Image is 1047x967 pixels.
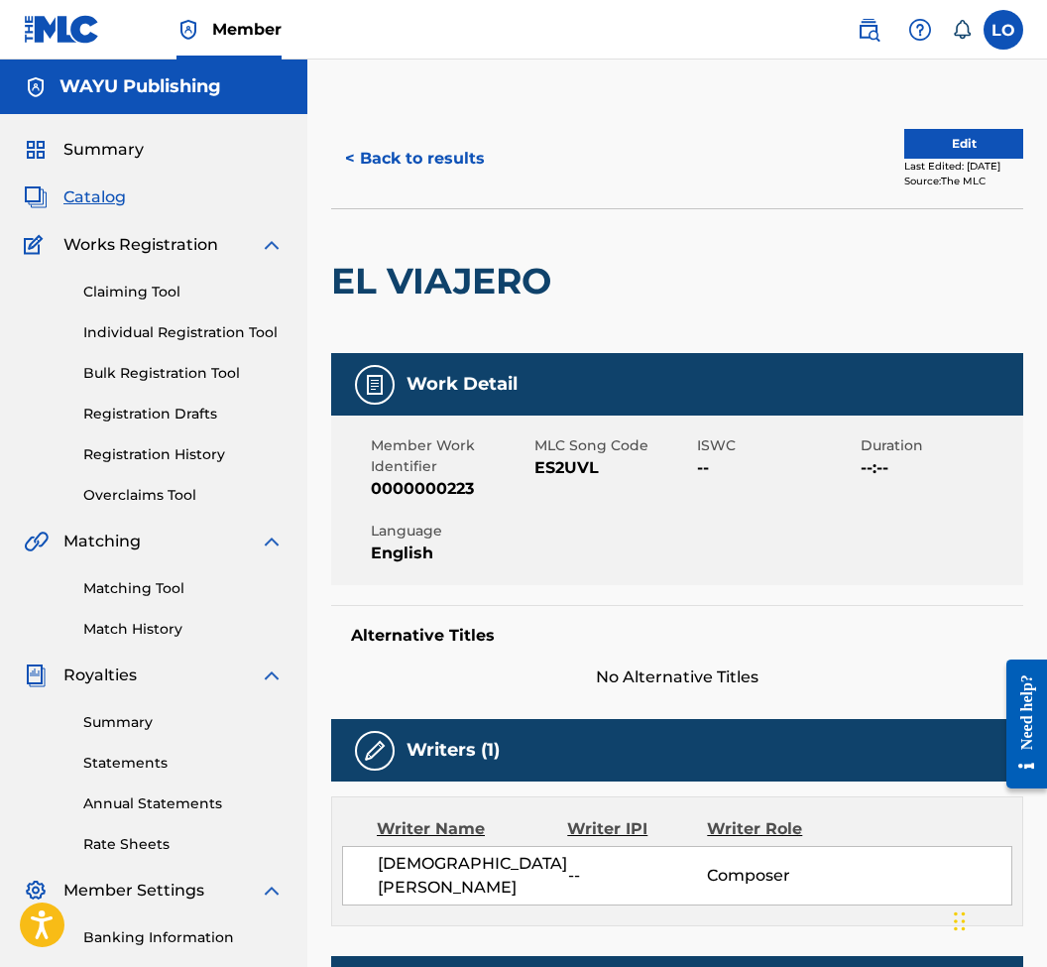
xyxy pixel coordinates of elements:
a: Individual Registration Tool [83,322,284,343]
a: Match History [83,619,284,640]
span: MLC Song Code [534,435,693,456]
span: English [371,542,529,565]
a: CatalogCatalog [24,185,126,209]
span: -- [697,456,856,480]
a: Matching Tool [83,578,284,599]
img: Writers [363,739,387,763]
span: ES2UVL [534,456,693,480]
img: expand [260,530,284,553]
a: Banking Information [83,927,284,948]
img: Works Registration [24,233,50,257]
span: Composer [707,864,834,888]
div: Source: The MLC [904,174,1023,188]
img: search [857,18,880,42]
span: 0000000223 [371,477,529,501]
img: Top Rightsholder [176,18,200,42]
a: SummarySummary [24,138,144,162]
span: No Alternative Titles [331,665,1023,689]
span: Royalties [63,664,137,687]
h5: Work Detail [407,373,518,396]
button: Edit [904,129,1023,159]
iframe: Chat Widget [948,872,1047,967]
img: Matching [24,530,49,553]
span: Catalog [63,185,126,209]
h5: WAYU Publishing [59,75,221,98]
img: expand [260,879,284,903]
img: Accounts [24,75,48,99]
a: Registration Drafts [83,404,284,424]
h5: Alternative Titles [351,626,1003,646]
a: Public Search [849,10,888,50]
a: Annual Statements [83,793,284,814]
img: Catalog [24,185,48,209]
div: User Menu [984,10,1023,50]
h2: EL VIAJERO [331,259,561,303]
span: Matching [63,530,141,553]
h5: Writers (1) [407,739,500,762]
span: Summary [63,138,144,162]
div: Drag [954,892,966,951]
iframe: Resource Center [991,643,1047,806]
span: Duration [861,435,1019,456]
div: Last Edited: [DATE] [904,159,1023,174]
span: Language [371,521,529,542]
img: Member Settings [24,879,48,903]
span: [DEMOGRAPHIC_DATA][PERSON_NAME] [378,852,568,900]
div: Help [900,10,940,50]
div: Writer Role [707,817,834,841]
span: Member Settings [63,879,204,903]
img: Work Detail [363,373,387,397]
button: < Back to results [331,134,499,183]
span: --:-- [861,456,1019,480]
img: MLC Logo [24,15,100,44]
a: Statements [83,753,284,774]
img: expand [260,664,284,687]
a: Overclaims Tool [83,485,284,506]
a: Bulk Registration Tool [83,363,284,384]
span: Member [212,18,282,41]
a: Claiming Tool [83,282,284,302]
img: help [908,18,932,42]
img: expand [260,233,284,257]
img: Royalties [24,664,48,687]
div: Writer IPI [567,817,707,841]
span: ISWC [697,435,856,456]
div: Notifications [952,20,972,40]
a: Registration History [83,444,284,465]
span: Works Registration [63,233,218,257]
a: Summary [83,712,284,733]
div: Writer Name [377,817,567,841]
img: Summary [24,138,48,162]
span: Member Work Identifier [371,435,529,477]
span: -- [568,864,708,888]
a: Rate Sheets [83,834,284,855]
